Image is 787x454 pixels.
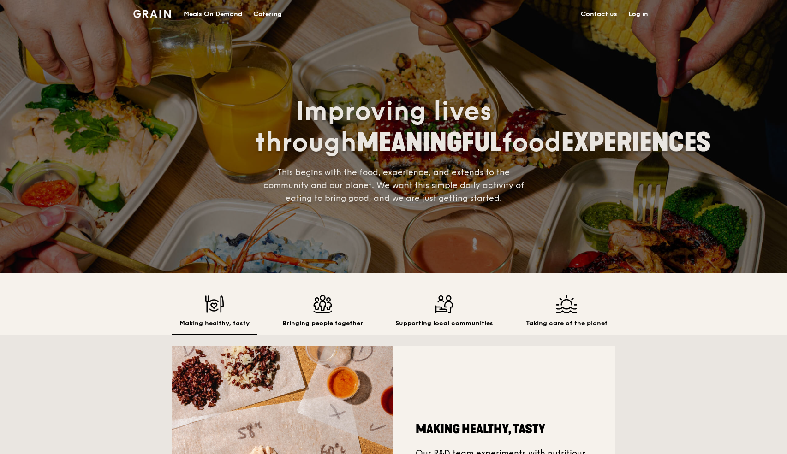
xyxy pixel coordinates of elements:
[184,0,242,28] div: Meals On Demand
[623,0,654,28] a: Log in
[561,127,711,158] span: EXPERIENCES
[395,319,493,328] h2: Supporting local communities
[248,0,287,28] a: Catering
[179,319,250,328] h2: Making healthy, tasty
[357,127,502,158] span: MEANINGFUL
[255,96,711,159] span: Improving lives through food
[133,10,171,18] img: Grain
[416,421,593,437] h2: Making healthy, tasty
[253,0,282,28] div: Catering
[179,295,250,313] img: Making healthy, tasty
[263,167,524,203] span: This begins with the food, experience, and extends to the community and our planet. We want this ...
[282,295,363,313] img: Bringing people together
[282,319,363,328] h2: Bringing people together
[395,295,493,313] img: Supporting local communities
[526,295,608,313] img: Taking care of the planet
[526,319,608,328] h2: Taking care of the planet
[575,0,623,28] a: Contact us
